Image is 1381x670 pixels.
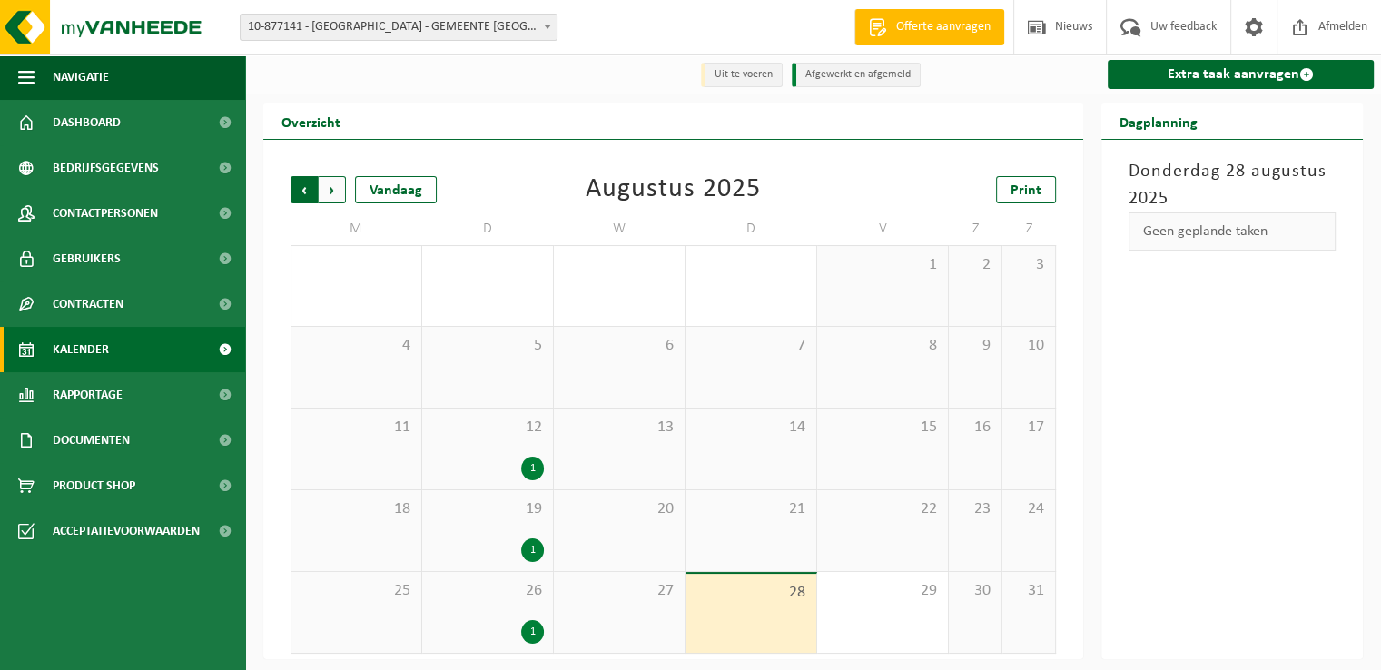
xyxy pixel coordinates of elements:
span: 11 [301,418,412,438]
span: 9 [958,336,992,356]
span: 10-877141 - FORT LIEFKENSHOEK - GEMEENTE BEVEREN - KOSTENPLAATS 26 - KALLO [241,15,557,40]
span: 24 [1011,499,1046,519]
h2: Dagplanning [1101,103,1216,139]
span: Gebruikers [53,236,121,281]
span: Navigatie [53,54,109,100]
span: 23 [958,499,992,519]
span: Contactpersonen [53,191,158,236]
td: D [686,212,817,245]
span: Volgende [319,176,346,203]
span: 16 [958,418,992,438]
div: Vandaag [355,176,437,203]
a: Extra taak aanvragen [1108,60,1374,89]
span: 3 [1011,255,1046,275]
span: 17 [1011,418,1046,438]
span: 2 [958,255,992,275]
span: 10-877141 - FORT LIEFKENSHOEK - GEMEENTE BEVEREN - KOSTENPLAATS 26 - KALLO [240,14,557,41]
span: 1 [826,255,939,275]
span: 29 [826,581,939,601]
span: 6 [563,336,676,356]
span: Vorige [291,176,318,203]
td: Z [949,212,1002,245]
span: 14 [695,418,807,438]
td: Z [1002,212,1056,245]
span: 5 [431,336,544,356]
span: 15 [826,418,939,438]
a: Print [996,176,1056,203]
span: 30 [958,581,992,601]
span: Acceptatievoorwaarden [53,508,200,554]
span: Kalender [53,327,109,372]
div: Geen geplande taken [1129,212,1336,251]
span: 27 [563,581,676,601]
span: 26 [431,581,544,601]
li: Afgewerkt en afgemeld [792,63,921,87]
span: 10 [1011,336,1046,356]
td: D [422,212,554,245]
span: 28 [695,583,807,603]
span: Offerte aanvragen [892,18,995,36]
span: 25 [301,581,412,601]
span: Documenten [53,418,130,463]
span: Bedrijfsgegevens [53,145,159,191]
span: 21 [695,499,807,519]
div: 1 [521,457,544,480]
span: 20 [563,499,676,519]
span: 22 [826,499,939,519]
a: Offerte aanvragen [854,9,1004,45]
td: W [554,212,686,245]
span: 13 [563,418,676,438]
span: Dashboard [53,100,121,145]
span: 19 [431,499,544,519]
h2: Overzicht [263,103,359,139]
span: 8 [826,336,939,356]
span: 12 [431,418,544,438]
span: Product Shop [53,463,135,508]
span: 18 [301,499,412,519]
h3: Donderdag 28 augustus 2025 [1129,158,1336,212]
li: Uit te voeren [701,63,783,87]
div: 1 [521,620,544,644]
div: 1 [521,538,544,562]
span: 7 [695,336,807,356]
span: 4 [301,336,412,356]
span: Print [1011,183,1041,198]
span: 31 [1011,581,1046,601]
td: M [291,212,422,245]
div: Augustus 2025 [586,176,761,203]
span: Rapportage [53,372,123,418]
span: Contracten [53,281,123,327]
td: V [817,212,949,245]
